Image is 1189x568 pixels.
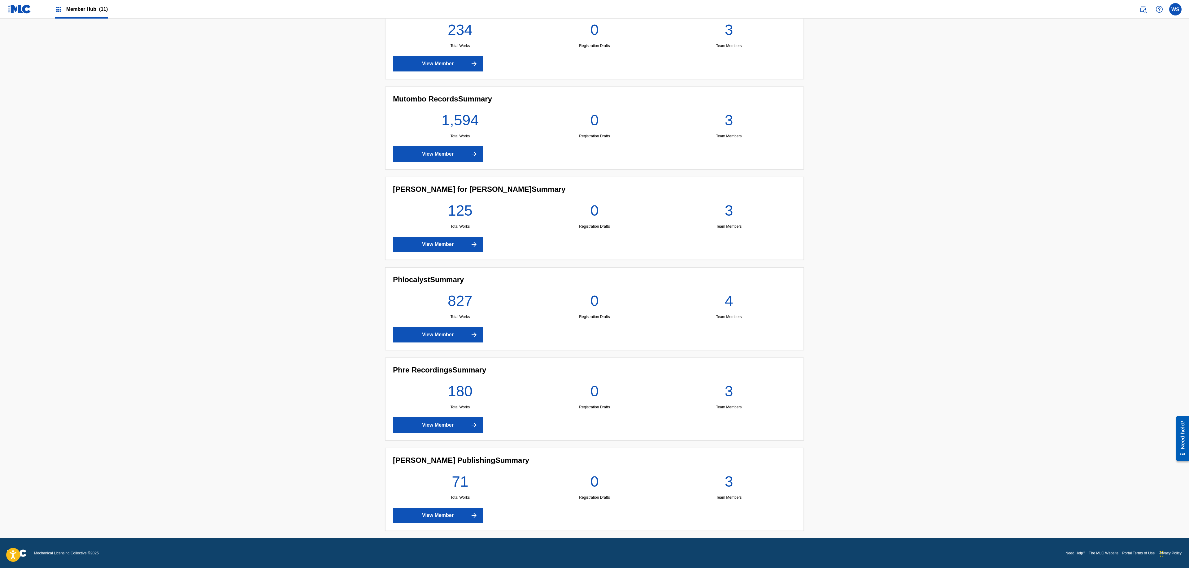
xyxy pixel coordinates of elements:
[55,6,63,13] img: Top Rightsholders
[1139,6,1147,13] img: search
[725,472,733,495] h1: 3
[725,111,733,133] h1: 3
[451,133,470,139] p: Total Works
[393,94,492,104] h4: Mutombo Records
[451,43,470,49] p: Total Works
[579,495,610,500] p: Registration Drafts
[1153,3,1165,15] div: Help
[393,327,483,342] a: View Member
[442,111,479,133] h1: 1,594
[590,21,599,43] h1: 0
[1065,550,1085,556] a: Need Help?
[579,133,610,139] p: Registration Drafts
[393,508,483,523] a: View Member
[393,146,483,162] a: View Member
[579,224,610,229] p: Registration Drafts
[716,404,742,410] p: Team Members
[579,404,610,410] p: Registration Drafts
[470,512,478,519] img: f7272a7cc735f4ea7f67.svg
[451,495,470,500] p: Total Works
[393,56,483,71] a: View Member
[393,237,483,252] a: View Member
[393,185,565,194] h4: Parra for Cuva
[590,201,599,224] h1: 0
[716,314,742,320] p: Team Members
[393,456,529,465] h4: Viktor Minsky Publishing
[579,43,610,49] p: Registration Drafts
[1158,538,1189,568] iframe: Chat Widget
[725,21,733,43] h1: 3
[470,331,478,338] img: f7272a7cc735f4ea7f67.svg
[393,275,464,284] h4: Phlocalyst
[725,292,733,314] h1: 4
[451,224,470,229] p: Total Works
[725,382,733,404] h1: 3
[470,60,478,67] img: f7272a7cc735f4ea7f67.svg
[393,365,486,375] h4: Phre Recordings
[451,404,470,410] p: Total Works
[590,472,599,495] h1: 0
[716,495,742,500] p: Team Members
[1122,550,1155,556] a: Portal Terms of Use
[7,549,27,557] img: logo
[1156,6,1163,13] img: help
[1160,544,1164,563] div: Drag
[7,5,31,14] img: MLC Logo
[590,292,599,314] h1: 0
[34,550,99,556] span: Mechanical Licensing Collective © 2025
[1169,3,1182,15] div: User Menu
[66,6,108,13] span: Member Hub
[725,201,733,224] h1: 3
[451,314,470,320] p: Total Works
[470,241,478,248] img: f7272a7cc735f4ea7f67.svg
[470,421,478,429] img: f7272a7cc735f4ea7f67.svg
[590,111,599,133] h1: 0
[716,133,742,139] p: Team Members
[448,201,473,224] h1: 125
[1172,413,1189,465] iframe: Resource Center
[448,382,473,404] h1: 180
[452,472,468,495] h1: 71
[393,417,483,433] a: View Member
[716,43,742,49] p: Team Members
[1089,550,1118,556] a: The MLC Website
[716,224,742,229] p: Team Members
[470,150,478,158] img: f7272a7cc735f4ea7f67.svg
[448,21,473,43] h1: 234
[448,292,473,314] h1: 827
[579,314,610,320] p: Registration Drafts
[1137,3,1149,15] a: Public Search
[99,6,108,12] span: (11)
[590,382,599,404] h1: 0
